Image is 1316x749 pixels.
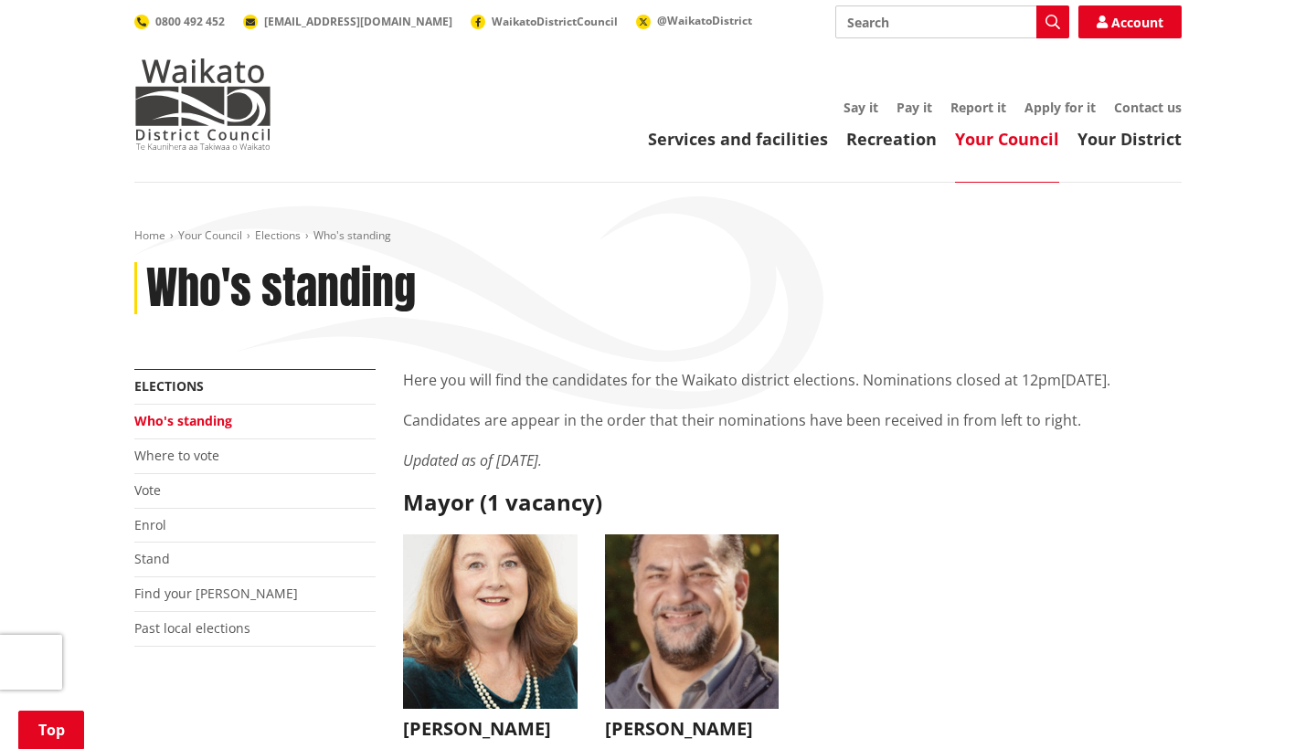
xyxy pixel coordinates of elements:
a: Account [1078,5,1182,38]
p: Candidates are appear in the order that their nominations have been received in from left to right. [403,409,1182,431]
a: Recreation [846,128,937,150]
a: Elections [134,377,204,395]
a: Past local elections [134,619,250,637]
a: [EMAIL_ADDRESS][DOMAIN_NAME] [243,14,452,29]
a: Enrol [134,516,166,533]
strong: Mayor (1 vacancy) [403,487,602,517]
button: [PERSON_NAME] [605,534,780,749]
a: Vote [134,481,161,499]
a: WaikatoDistrictCouncil [471,14,618,29]
h1: Who's standing [146,262,416,315]
a: Your Council [178,227,242,243]
a: Who's standing [134,412,232,429]
input: Search input [835,5,1069,38]
a: Home [134,227,165,243]
span: @WaikatoDistrict [657,13,752,28]
a: @WaikatoDistrict [636,13,752,28]
a: Your Council [955,128,1059,150]
a: Pay it [897,99,932,116]
button: [PERSON_NAME] [403,534,578,749]
nav: breadcrumb [134,228,1182,244]
span: WaikatoDistrictCouncil [492,14,618,29]
span: [EMAIL_ADDRESS][DOMAIN_NAME] [264,14,452,29]
a: Elections [255,227,301,243]
a: Find your [PERSON_NAME] [134,585,298,602]
h3: [PERSON_NAME] [605,718,780,740]
img: WO-M__BECH_A__EWN4j [605,534,780,709]
h3: [PERSON_NAME] [403,718,578,740]
em: Updated as of [DATE]. [403,450,542,470]
span: Who's standing [313,227,391,243]
a: Apply for it [1024,99,1096,116]
a: Stand [134,550,170,567]
img: WO-M__CHURCH_J__UwGuY [403,534,578,709]
a: Contact us [1114,99,1182,116]
a: Where to vote [134,447,219,464]
a: Services and facilities [648,128,828,150]
span: 0800 492 452 [155,14,225,29]
a: 0800 492 452 [134,14,225,29]
a: Your District [1077,128,1182,150]
img: Waikato District Council - Te Kaunihera aa Takiwaa o Waikato [134,58,271,150]
a: Report it [950,99,1006,116]
a: Top [18,711,84,749]
a: Say it [844,99,878,116]
p: Here you will find the candidates for the Waikato district elections. Nominations closed at 12pm[... [403,369,1182,391]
